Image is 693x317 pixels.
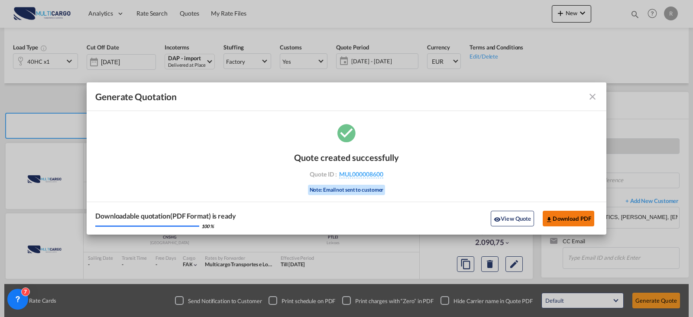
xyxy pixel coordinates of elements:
span: MUL000008600 [339,170,383,178]
md-dialog: Generate Quotation Quote ... [87,82,606,235]
div: Downloadable quotation(PDF Format) is ready [95,211,236,221]
md-icon: icon-close fg-AAA8AD cursor m-0 [587,92,598,102]
div: 100 % [201,223,214,229]
div: Note: Email not sent to customer [308,185,385,196]
md-icon: icon-eye [494,216,501,223]
button: icon-eyeView Quote [491,211,534,226]
div: Quote created successfully [294,152,399,163]
span: Generate Quotation [95,91,177,102]
md-icon: icon-download [546,216,553,223]
div: Quote ID : [296,170,397,178]
button: Download PDF [543,211,594,226]
md-icon: icon-checkbox-marked-circle [336,122,357,144]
